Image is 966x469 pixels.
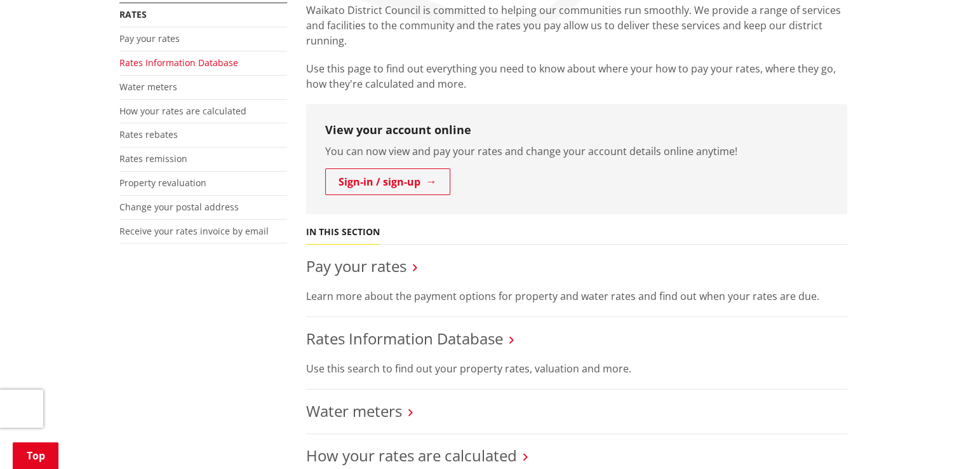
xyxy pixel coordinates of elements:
[119,225,269,237] a: Receive your rates invoice by email
[119,153,187,165] a: Rates remission
[119,128,178,140] a: Rates rebates
[306,400,402,421] a: Water meters
[306,255,406,276] a: Pay your rates
[13,442,58,469] a: Top
[306,61,847,92] p: Use this page to find out everything you need to know about where your how to pay your rates, whe...
[325,168,450,195] a: Sign-in / sign-up
[306,328,503,349] a: Rates Information Database
[325,144,828,159] p: You can now view and pay your rates and change your account details online anytime!
[119,32,180,44] a: Pay your rates
[119,201,239,213] a: Change your postal address
[306,445,517,466] a: How your rates are calculated
[325,123,828,137] h3: View your account online
[119,8,147,20] a: Rates
[119,105,246,117] a: How your rates are calculated
[119,81,177,93] a: Water meters
[908,416,953,461] iframe: Messenger Launcher
[306,227,380,238] h5: In this section
[306,3,847,48] p: Waikato District Council is committed to helping our communities run smoothly. We provide a range...
[119,57,238,69] a: Rates Information Database
[306,289,847,304] p: Learn more about the payment options for property and water rates and find out when your rates ar...
[119,177,206,189] a: Property revaluation
[306,361,847,376] p: Use this search to find out your property rates, valuation and more.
